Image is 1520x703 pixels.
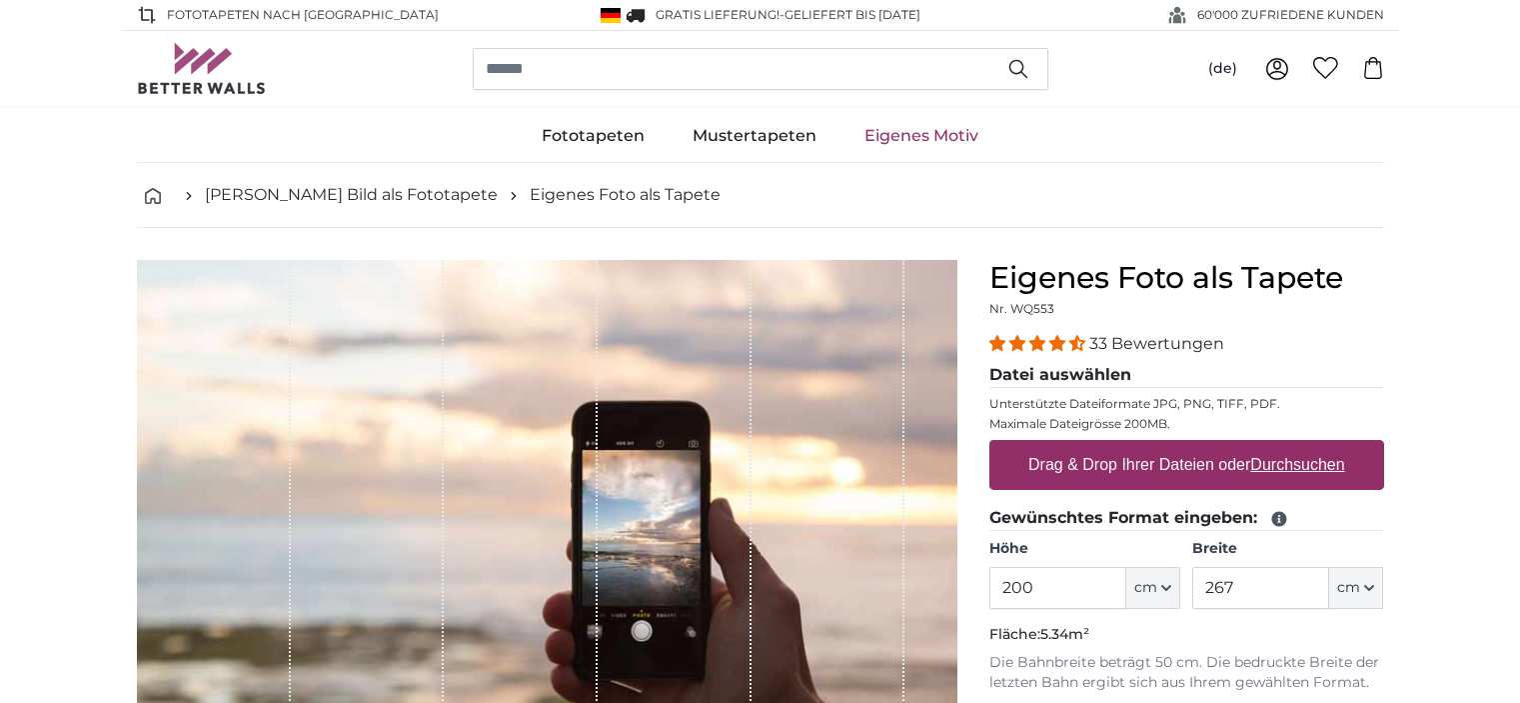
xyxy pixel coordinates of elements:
[137,43,267,94] img: Betterwalls
[989,396,1384,412] p: Unterstützte Dateiformate JPG, PNG, TIFF, PDF.
[1197,6,1384,24] span: 60'000 ZUFRIEDENE KUNDEN
[989,301,1054,316] span: Nr. WQ553
[779,7,920,22] span: -
[1337,578,1360,598] span: cm
[1250,456,1344,473] u: Durchsuchen
[1192,51,1253,87] button: (de)
[784,7,920,22] span: Geliefert bis [DATE]
[1329,567,1383,609] button: cm
[1089,334,1224,353] span: 33 Bewertungen
[1020,445,1353,485] label: Drag & Drop Ihrer Dateien oder
[167,6,439,24] span: Fototapeten nach [GEOGRAPHIC_DATA]
[518,110,669,162] a: Fototapeten
[840,110,1002,162] a: Eigenes Motiv
[989,363,1384,388] legend: Datei auswählen
[989,539,1180,559] label: Höhe
[137,163,1384,228] nav: breadcrumbs
[989,653,1384,693] p: Die Bahnbreite beträgt 50 cm. Die bedruckte Breite der letzten Bahn ergibt sich aus Ihrem gewählt...
[656,7,779,22] span: GRATIS Lieferung!
[1126,567,1180,609] button: cm
[989,260,1384,296] h1: Eigenes Foto als Tapete
[205,183,498,207] a: [PERSON_NAME] Bild als Fototapete
[1040,625,1089,643] span: 5.34m²
[1192,539,1383,559] label: Breite
[669,110,840,162] a: Mustertapeten
[601,8,621,23] img: Deutschland
[530,183,721,207] a: Eigenes Foto als Tapete
[1134,578,1157,598] span: cm
[989,334,1089,353] span: 4.33 stars
[989,625,1384,645] p: Fläche:
[989,416,1384,432] p: Maximale Dateigrösse 200MB.
[989,506,1384,531] legend: Gewünschtes Format eingeben:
